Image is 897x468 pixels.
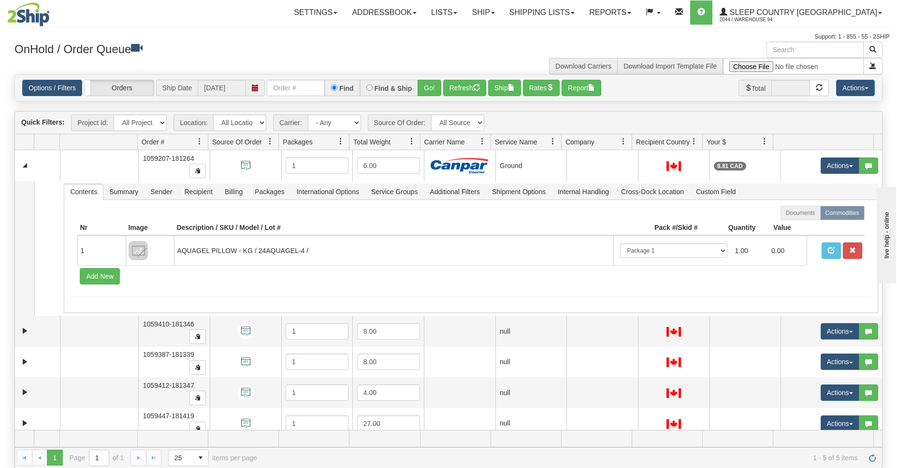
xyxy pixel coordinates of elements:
a: Total Weight filter column settings [404,133,420,150]
span: select [193,450,208,466]
span: Sender [145,184,178,199]
td: AQUAGEL PILLOW - KG / 24AQUAGEL-4 / [174,236,613,265]
a: Lists [424,0,464,25]
span: International Options [291,184,365,199]
th: Quantity [700,220,758,236]
span: Source Of Order [212,137,262,147]
span: Packages [283,137,312,147]
span: Source Of Order: [368,114,432,131]
button: Actions [821,323,859,340]
div: 8.81 CAD [714,162,746,170]
a: Expand [19,356,31,368]
div: grid toolbar [15,112,882,134]
span: Project Id: [71,114,114,131]
a: Options / Filters [22,80,82,96]
span: Service Groups [365,184,423,199]
iframe: chat widget [875,184,896,283]
th: Value [758,220,807,236]
a: Expand [19,386,31,398]
button: Copy to clipboard [189,422,206,436]
span: Ship Date [156,80,198,96]
a: Refresh [865,450,880,465]
button: Actions [821,354,859,370]
td: 0.00 [767,240,804,262]
a: Shipping lists [502,0,582,25]
button: Go! [418,80,441,96]
input: Page 1 [89,450,109,466]
span: Shipment Options [486,184,551,199]
td: null [495,347,567,378]
a: Packages filter column settings [333,133,349,150]
img: 8DAB37Fk3hKpn3AAAAAElFTkSuQmCC [129,241,148,260]
button: Copy to clipboard [189,360,206,375]
button: Report [562,80,601,96]
a: Expand [19,325,31,337]
span: 1059207-181264 [143,155,194,162]
img: Canpar [431,158,489,173]
span: Contents [64,184,103,199]
a: Source Of Order filter column settings [262,133,278,150]
span: 1 - 5 of 5 items [271,454,858,462]
img: CA [666,419,681,429]
img: API [238,157,254,173]
button: Actions [821,384,859,401]
label: Quick Filters: [21,117,64,127]
span: Carrier: [273,114,308,131]
button: Copy to clipboard [189,329,206,344]
span: 1059387-181339 [143,351,194,358]
div: live help - online [7,8,89,15]
td: null [495,377,567,408]
a: Reports [582,0,638,25]
td: 1.00 [731,240,768,262]
label: Find [339,85,354,92]
img: CA [666,161,681,171]
td: null [495,316,567,347]
span: Service Name [495,137,537,147]
img: API [238,354,254,370]
a: Your $ filter column settings [756,133,773,150]
span: Additional Filters [424,184,486,199]
td: 1 [77,236,126,265]
a: Download Carriers [555,62,611,70]
span: Order # [142,137,164,147]
td: null [495,408,567,439]
a: Expand [19,417,31,429]
span: 2044 / Warehouse 94 [720,15,792,25]
a: Service Name filter column settings [545,133,561,150]
th: Pack #/Skid # [613,220,700,236]
img: API [238,384,254,400]
span: 1059410-181346 [143,320,194,328]
input: Import [723,58,864,74]
label: Commodities [820,206,865,220]
span: Custom Field [690,184,741,199]
span: Total Weight [353,137,391,147]
img: API [238,323,254,339]
th: Nr [77,220,126,236]
a: Sleep Country [GEOGRAPHIC_DATA] 2044 / Warehouse 94 [712,0,889,25]
button: Ship [488,80,521,96]
a: Order # filter column settings [191,133,208,150]
span: Carrier Name [424,137,465,147]
span: 1059412-181347 [143,382,194,389]
span: Packages [249,184,290,199]
img: CA [666,327,681,337]
td: Ground [495,150,567,181]
img: CA [666,388,681,398]
a: Collapse [19,159,31,171]
span: 1059447-181419 [143,412,194,420]
span: Location: [174,114,213,131]
span: Your $ [707,137,726,147]
a: Recipient Country filter column settings [686,133,702,150]
span: Summary [103,184,144,199]
button: Refresh [443,80,486,96]
button: Actions [836,80,875,96]
input: Search [767,42,864,58]
a: Download Import Template File [623,62,717,70]
button: Copy to clipboard [189,164,206,178]
span: Page of 1 [70,450,124,466]
span: Total [738,80,772,96]
span: Company [565,137,594,147]
a: Company filter column settings [615,133,632,150]
button: Copy to clipboard [189,391,206,405]
th: Image [126,220,174,236]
